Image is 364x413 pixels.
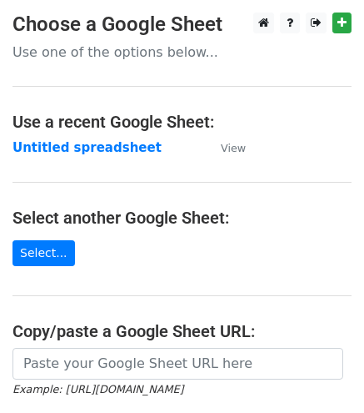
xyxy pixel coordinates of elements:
[12,383,183,395] small: Example: [URL][DOMAIN_NAME]
[12,208,352,228] h4: Select another Google Sheet:
[12,348,343,380] input: Paste your Google Sheet URL here
[12,112,352,132] h4: Use a recent Google Sheet:
[221,142,246,154] small: View
[12,240,75,266] a: Select...
[12,13,352,37] h3: Choose a Google Sheet
[12,321,352,341] h4: Copy/paste a Google Sheet URL:
[204,140,246,155] a: View
[12,140,162,155] a: Untitled spreadsheet
[12,43,352,61] p: Use one of the options below...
